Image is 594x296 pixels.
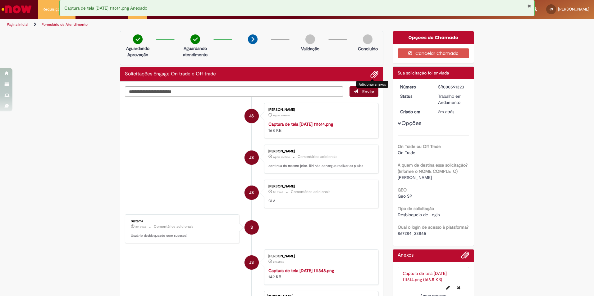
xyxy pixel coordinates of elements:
span: JS [249,150,254,165]
img: check-circle-green.png [190,34,200,44]
button: Cancelar Chamado [398,48,469,58]
time: 29/09/2025 11:14:07 [438,109,454,114]
div: 142 KB [268,267,372,280]
span: On Trade [398,150,415,155]
b: Tipo de solicitação [398,206,434,211]
div: Joao Santos [244,255,259,270]
textarea: Digite sua mensagem aqui... [125,86,343,97]
span: Desbloqueio de Login [398,212,440,218]
div: System [244,220,259,235]
div: [PERSON_NAME] [268,150,372,153]
a: Página inicial [7,22,28,27]
small: Comentários adicionais [154,224,194,229]
b: On Trade ou Off Trade [398,144,441,149]
b: Qual o login de acesso à plataforma? [398,224,468,230]
button: Enviar [350,86,378,97]
button: Editar nome de arquivo Captura de tela 2025-09-29 111614.png [442,283,454,293]
p: Usuário desbloqueado com sucesso! [131,233,234,238]
span: Geo SP [398,193,412,199]
p: continua do mesmo jeito. RN não consegue realizar as pilulas [268,164,372,168]
span: Sua solicitação foi enviada [398,70,449,76]
div: Adicionar anexos [356,81,388,88]
span: Agora mesmo [273,155,290,159]
span: Enviar [362,89,374,94]
button: Adicionar anexos [370,70,378,78]
a: Captura de tela [DATE] 111614.png [268,121,333,127]
div: [PERSON_NAME] [268,108,372,112]
span: 867284_23865 [398,231,426,236]
div: 168 KB [268,121,372,133]
div: SR000591323 [438,84,467,90]
span: 2m atrás [273,260,284,264]
time: 29/09/2025 11:16:23 [273,114,290,117]
h2: Anexos [398,253,414,258]
div: Joao Santos [244,150,259,165]
p: Validação [301,46,319,52]
b: GEO [398,187,407,193]
b: A quem de destina essa solicitação? (Informe o NOME COMPLETO) [398,162,468,174]
img: ServiceNow [1,3,33,16]
dt: Status [395,93,434,99]
dt: Número [395,84,434,90]
span: JS [249,109,254,123]
div: Sistema [131,219,234,223]
img: img-circle-grey.png [305,34,315,44]
div: Joao Santos [244,186,259,200]
span: S [250,220,253,235]
div: Opções do Chamado [393,31,474,44]
span: JS [249,185,254,200]
span: Requisições [43,6,64,12]
time: 29/09/2025 11:14:45 [273,190,283,194]
span: Captura de tela [DATE] 111614.png Anexado [64,5,147,11]
span: JS [249,255,254,270]
time: 29/09/2025 11:14:11 [135,225,146,229]
div: [PERSON_NAME] [268,254,372,258]
img: img-circle-grey.png [363,34,372,44]
dt: Criado em [395,109,434,115]
span: 1m atrás [273,190,283,194]
a: Captura de tela [DATE] 111348.png [268,268,334,273]
a: Captura de tela [DATE] 111614.png (168.5 KB) [403,271,447,282]
span: JS [550,7,553,11]
small: Comentários adicionais [291,189,331,195]
span: [PERSON_NAME] [558,7,589,12]
img: check-circle-green.png [133,34,143,44]
ul: Trilhas de página [5,19,391,30]
span: 2m atrás [135,225,146,229]
p: Concluído [358,46,378,52]
div: Joao Santos [244,109,259,123]
button: Excluir Captura de tela 2025-09-29 111614.png [453,283,464,293]
div: Trabalho em Andamento [438,93,467,105]
a: Formulário de Atendimento [42,22,88,27]
span: 2m atrás [438,109,454,114]
span: [PERSON_NAME] [398,175,432,180]
div: [PERSON_NAME] [268,185,372,188]
div: 29/09/2025 11:14:07 [438,109,467,115]
span: Agora mesmo [273,114,290,117]
time: 29/09/2025 11:15:25 [273,155,290,159]
p: Aguardando atendimento [180,45,210,58]
small: Comentários adicionais [298,154,337,159]
button: Fechar Notificação [527,3,531,8]
img: arrow-next.png [248,34,258,44]
button: Adicionar anexos [461,251,469,262]
p: Aguardando Aprovação [123,45,153,58]
h2: Solicitações Engage On trade e Off trade Histórico de tíquete [125,71,216,77]
time: 29/09/2025 11:13:58 [273,260,284,264]
p: OLA [268,199,372,204]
